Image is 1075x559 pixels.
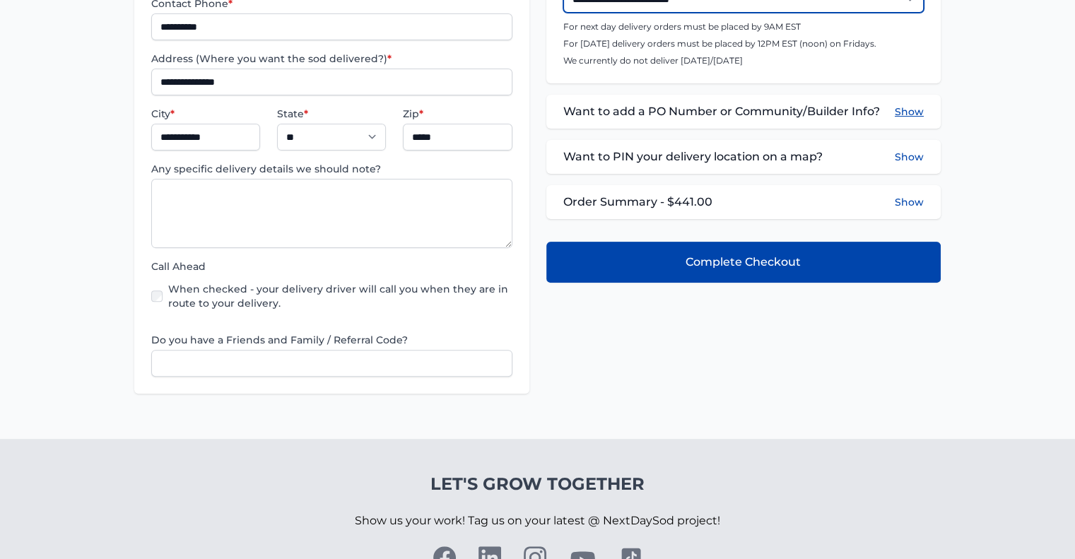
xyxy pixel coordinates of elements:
label: Any specific delivery details we should note? [151,162,512,176]
label: Call Ahead [151,259,512,273]
p: We currently do not deliver [DATE]/[DATE] [563,55,924,66]
label: Zip [403,107,512,121]
button: Show [895,103,924,120]
button: Show [895,195,924,209]
span: Want to add a PO Number or Community/Builder Info? [563,103,880,120]
button: Show [895,148,924,165]
span: Order Summary - $441.00 [563,194,712,211]
label: When checked - your delivery driver will call you when they are in route to your delivery. [168,282,512,310]
p: For next day delivery orders must be placed by 9AM EST [563,21,924,33]
span: Complete Checkout [686,254,801,271]
label: Address (Where you want the sod delivered?) [151,52,512,66]
label: State [277,107,386,121]
p: Show us your work! Tag us on your latest @ NextDaySod project! [355,495,720,546]
label: Do you have a Friends and Family / Referral Code? [151,333,512,347]
h4: Let's Grow Together [355,473,720,495]
span: Want to PIN your delivery location on a map? [563,148,823,165]
button: Complete Checkout [546,242,941,283]
label: City [151,107,260,121]
p: For [DATE] delivery orders must be placed by 12PM EST (noon) on Fridays. [563,38,924,49]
